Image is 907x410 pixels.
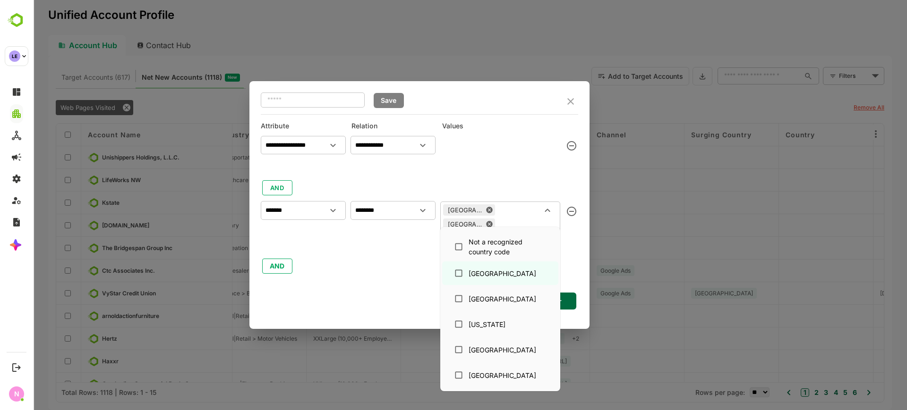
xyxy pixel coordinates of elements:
button: Open [383,139,396,152]
div: [GEOGRAPHIC_DATA] [436,345,503,355]
div: [GEOGRAPHIC_DATA] [436,268,503,278]
h6: Relation [318,120,403,132]
div: LE [9,50,20,62]
div: [GEOGRAPHIC_DATA] [436,294,503,304]
h6: Attribute [228,120,313,132]
div: Not a recognized country code [436,237,513,257]
h6: Values [409,120,545,132]
span: Save [344,94,367,107]
button: Open [383,204,396,217]
button: delete [531,139,546,153]
button: close [532,97,543,106]
button: delete [531,204,546,218]
button: AND [229,259,259,274]
div: [US_STATE] [436,319,472,329]
div: [GEOGRAPHIC_DATA] [410,220,451,228]
button: Close [508,204,521,217]
div: [GEOGRAPHIC_DATA] [410,204,462,216]
div: [GEOGRAPHIC_DATA] [436,370,503,380]
button: Open [293,204,307,217]
div: N [9,386,24,402]
button: Logout [10,361,23,374]
div: [GEOGRAPHIC_DATA] [410,218,462,230]
div: [GEOGRAPHIC_DATA] [410,206,451,214]
img: BambooboxLogoMark.f1c84d78b4c51b1a7b5f700c9845e183.svg [5,11,29,29]
button: Save [341,93,371,108]
button: Open [293,139,307,152]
